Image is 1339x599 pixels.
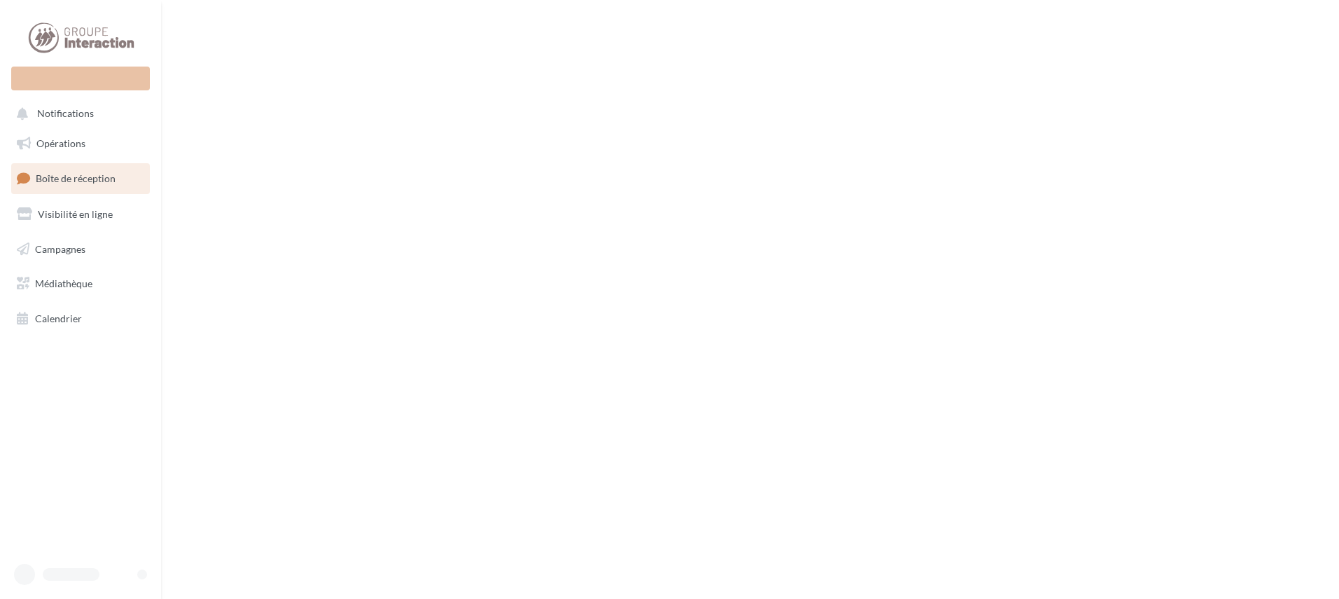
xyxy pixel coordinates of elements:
span: Campagnes [35,242,85,254]
a: Visibilité en ligne [8,200,153,229]
span: Notifications [37,108,94,120]
a: Campagnes [8,235,153,264]
a: Calendrier [8,304,153,333]
a: Boîte de réception [8,163,153,193]
span: Calendrier [35,312,82,324]
a: Opérations [8,129,153,158]
span: Médiathèque [35,277,92,289]
div: Nouvelle campagne [11,67,150,90]
span: Boîte de réception [36,172,116,184]
a: Médiathèque [8,269,153,298]
span: Visibilité en ligne [38,208,113,220]
span: Opérations [36,137,85,149]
